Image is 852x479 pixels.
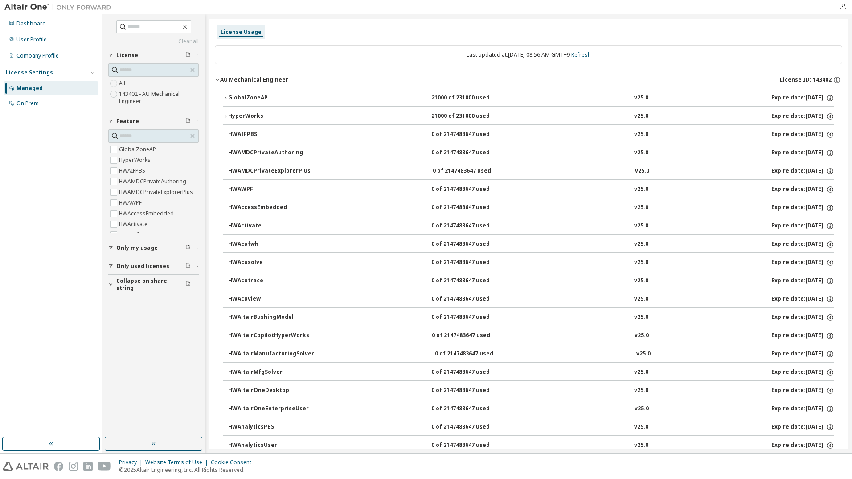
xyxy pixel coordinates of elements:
div: Dashboard [16,20,46,27]
div: 0 of 2147483647 used [432,332,512,340]
div: HWAccessEmbedded [228,204,308,212]
div: Expire date: [DATE] [771,204,834,212]
div: 0 of 2147483647 used [431,259,512,267]
div: HWAWPF [228,186,308,194]
button: HWAltairMfgSolver0 of 2147483647 usedv25.0Expire date:[DATE] [228,363,834,382]
div: GlobalZoneAP [228,94,308,102]
div: Expire date: [DATE] [771,332,834,340]
label: All [119,78,127,89]
div: AU Mechanical Engineer [220,76,288,83]
label: 143402 - AU Mechanical Engineer [119,89,199,107]
div: 0 of 2147483647 used [431,405,512,413]
div: v25.0 [634,368,648,376]
div: v25.0 [634,240,648,248]
div: v25.0 [636,350,651,358]
span: Clear filter [185,52,191,59]
div: Expire date: [DATE] [771,112,834,120]
div: Expire date: [DATE] [771,186,834,194]
img: instagram.svg [69,462,78,471]
div: HWAltairMfgSolver [228,368,308,376]
div: Expire date: [DATE] [771,167,834,175]
div: v25.0 [634,149,648,157]
span: Clear filter [185,118,191,125]
div: HWActivate [228,222,308,230]
div: v25.0 [635,405,649,413]
div: HWAIFPBS [228,131,308,139]
label: GlobalZoneAP [119,144,158,155]
button: HWAcutrace0 of 2147483647 usedv25.0Expire date:[DATE] [228,271,834,291]
button: HWAltairCopilotHyperWorks0 of 2147483647 usedv25.0Expire date:[DATE] [228,326,834,346]
button: Only my usage [108,238,199,258]
p: © 2025 Altair Engineering, Inc. All Rights Reserved. [119,466,257,474]
label: HyperWorks [119,155,152,165]
div: Expire date: [DATE] [771,259,834,267]
div: v25.0 [634,112,648,120]
button: HWActivate0 of 2147483647 usedv25.0Expire date:[DATE] [228,216,834,236]
span: Clear filter [185,263,191,270]
div: HWAcutrace [228,277,308,285]
div: HWAnalyticsPBS [228,423,308,431]
span: License ID: 143402 [780,76,832,83]
div: v25.0 [635,332,649,340]
div: 0 of 2147483647 used [431,186,512,194]
div: Expire date: [DATE] [771,240,834,248]
button: HWAltairManufacturingSolver0 of 2147483647 usedv25.0Expire date:[DATE] [228,344,834,364]
div: HWAcufwh [228,240,308,248]
div: v25.0 [634,314,648,322]
button: HWAltairOneDesktop0 of 2147483647 usedv25.0Expire date:[DATE] [228,381,834,401]
label: HWAIFPBS [119,165,147,176]
div: HWAcusolve [228,259,308,267]
div: HyperWorks [228,112,308,120]
div: 0 of 2147483647 used [431,204,512,212]
div: 21000 of 231000 used [431,112,512,120]
span: Only used licenses [116,263,169,270]
div: v25.0 [634,186,648,194]
button: HWAltairBushingModel0 of 2147483647 usedv25.0Expire date:[DATE] [228,308,834,327]
div: v25.0 [634,277,648,285]
button: Collapse on share string [108,275,199,294]
div: 0 of 2147483647 used [431,131,512,139]
div: 0 of 2147483647 used [431,314,512,322]
div: HWAltairCopilotHyperWorks [228,332,309,340]
button: HWAWPF0 of 2147483647 usedv25.0Expire date:[DATE] [228,180,834,199]
div: Website Terms of Use [145,459,211,466]
label: HWAccessEmbedded [119,208,176,219]
div: HWAMDCPrivateExplorerPlus [228,167,311,175]
div: Expire date: [DATE] [771,350,834,358]
button: Only used licenses [108,256,199,276]
label: HWAWPF [119,198,143,208]
div: Expire date: [DATE] [771,442,834,450]
img: youtube.svg [98,462,111,471]
label: HWAMDCPrivateExplorerPlus [119,187,195,198]
div: 21000 of 231000 used [431,94,512,102]
button: HWAccessEmbedded0 of 2147483647 usedv25.0Expire date:[DATE] [228,198,834,218]
div: User Profile [16,36,47,43]
div: 0 of 2147483647 used [431,387,512,395]
div: HWAMDCPrivateAuthoring [228,149,308,157]
a: Refresh [571,51,591,58]
div: v25.0 [634,204,648,212]
div: License Settings [6,69,53,76]
img: Altair One [4,3,116,12]
div: v25.0 [634,259,648,267]
button: HyperWorks21000 of 231000 usedv25.0Expire date:[DATE] [223,107,834,126]
div: Cookie Consent [211,459,257,466]
span: Clear filter [185,244,191,252]
div: Company Profile [16,52,59,59]
img: facebook.svg [54,462,63,471]
div: 0 of 2147483647 used [431,442,512,450]
span: Only my usage [116,244,158,252]
div: License Usage [221,29,262,36]
button: HWAltairOneEnterpriseUser0 of 2147483647 usedv25.0Expire date:[DATE] [228,399,834,419]
div: Managed [16,85,43,92]
div: 0 of 2147483647 used [431,149,512,157]
div: 0 of 2147483647 used [431,222,512,230]
label: HWAcufwh [119,230,147,240]
button: HWAcuview0 of 2147483647 usedv25.0Expire date:[DATE] [228,289,834,309]
span: Feature [116,118,139,125]
span: Clear filter [185,281,191,288]
div: 0 of 2147483647 used [431,277,512,285]
button: HWAcusolve0 of 2147483647 usedv25.0Expire date:[DATE] [228,253,834,273]
button: HWAMDCPrivateExplorerPlus0 of 2147483647 usedv25.0Expire date:[DATE] [228,161,834,181]
div: 0 of 2147483647 used [431,240,512,248]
